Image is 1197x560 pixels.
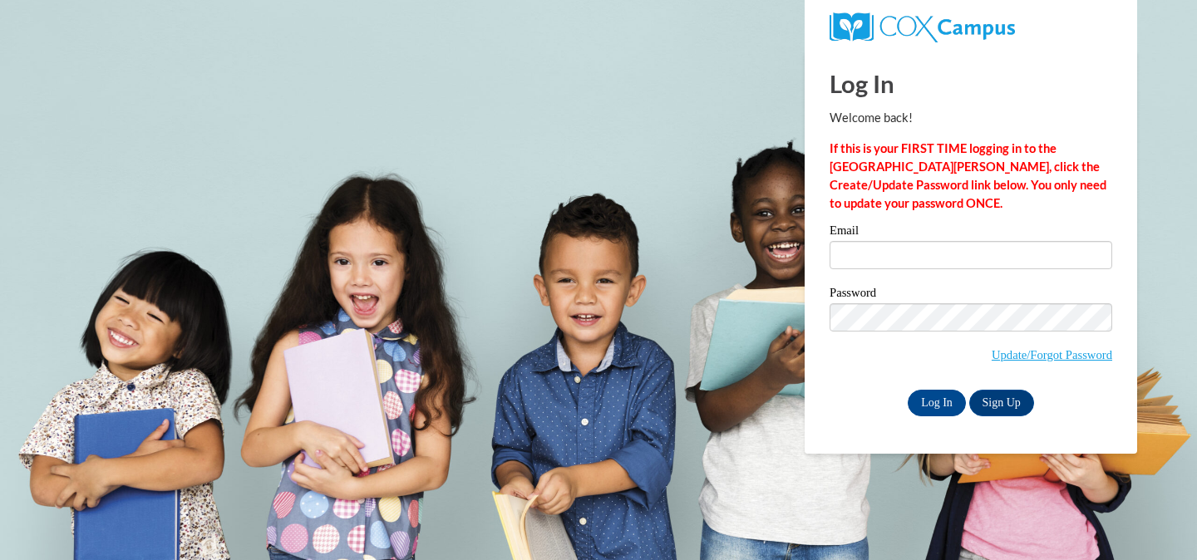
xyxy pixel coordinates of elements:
a: COX Campus [830,19,1015,33]
p: Welcome back! [830,109,1112,127]
a: Sign Up [969,390,1034,416]
label: Email [830,224,1112,241]
img: COX Campus [830,12,1015,42]
strong: If this is your FIRST TIME logging in to the [GEOGRAPHIC_DATA][PERSON_NAME], click the Create/Upd... [830,141,1106,210]
label: Password [830,287,1112,303]
a: Update/Forgot Password [992,348,1112,361]
input: Log In [908,390,966,416]
h1: Log In [830,66,1112,101]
